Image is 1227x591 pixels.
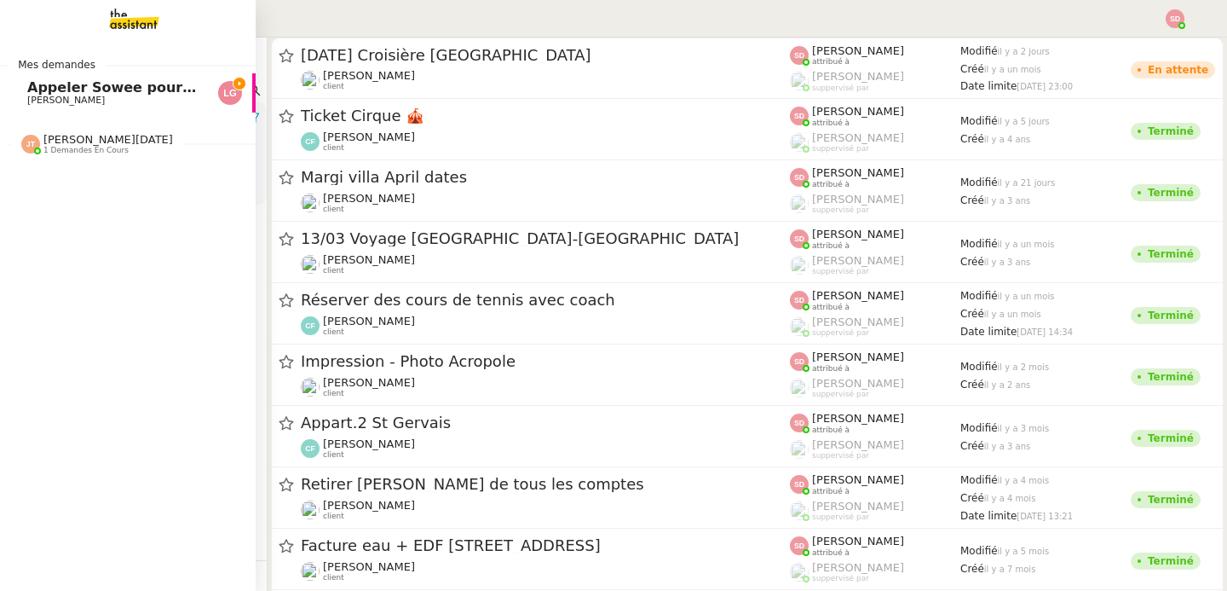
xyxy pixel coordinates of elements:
[790,379,809,397] img: users%2FeQjupEtyXqVxmtjXp9mw2I0hPm63%2Favatar%2FSans%20titre%20(1).jpg
[790,46,809,65] img: svg
[790,254,960,276] app-user-label: suppervisé par
[812,206,869,215] span: suppervisé par
[960,379,984,391] span: Créé
[301,48,790,63] span: [DATE] Croisière [GEOGRAPHIC_DATA]
[790,473,960,495] app-user-label: attribué à
[301,71,320,90] img: users%2FNsDxpgzytqOlIY2WSYlFcHtx26m1%2Favatar%2F8901.jpg
[984,196,1030,206] span: il y a 3 ans
[960,474,998,486] span: Modifié
[998,547,1050,556] span: il y a 5 mois
[812,193,904,206] span: [PERSON_NAME]
[790,412,960,434] app-user-label: attribué à
[984,65,1041,74] span: il y a un mois
[812,377,904,390] span: [PERSON_NAME]
[301,376,790,398] app-user-detailed-label: client
[323,499,415,512] span: [PERSON_NAME]
[812,316,904,328] span: [PERSON_NAME]
[984,380,1030,390] span: il y a 2 ans
[998,240,1055,249] span: il y a un mois
[323,376,415,389] span: [PERSON_NAME]
[790,316,960,338] app-user-label: suppervisé par
[790,352,809,371] img: svg
[998,424,1050,433] span: il y a 3 mois
[812,548,850,558] span: attribué à
[812,84,869,93] span: suppervisé par
[960,63,984,75] span: Créé
[301,316,320,335] img: svg
[790,131,960,154] app-user-label: suppervisé par
[790,414,809,432] img: svg
[301,437,790,460] app-user-detailed-label: client
[1148,433,1194,443] div: Terminé
[301,170,790,185] span: Margi villa April dates
[790,256,809,275] img: users%2FeQjupEtyXqVxmtjXp9mw2I0hPm63%2Favatar%2FSans%20titre%20(1).jpg
[960,194,984,206] span: Créé
[43,133,173,146] span: [PERSON_NAME][DATE]
[790,501,809,520] img: users%2FoFdbodQ3TgNoWt9kP3GXAs5oaCq1%2Favatar%2Fprofile-pic.png
[790,536,809,555] img: svg
[301,293,790,308] span: Réserver des cours de tennis avec coach
[301,439,320,458] img: svg
[301,315,790,337] app-user-detailed-label: client
[790,535,960,557] app-user-label: attribué à
[812,44,904,57] span: [PERSON_NAME]
[812,328,869,338] span: suppervisé par
[998,178,1056,188] span: il y a 21 jours
[323,266,344,275] span: client
[812,364,850,374] span: attribué à
[790,289,960,311] app-user-label: attribué à
[301,255,320,274] img: users%2FwYVmnmozrGULNyjXnUyLYmM3yGr2%2Favatar%2FChatGPT%20Image%201%20aou%CC%82t%202025%2C%2012_1...
[790,377,960,399] app-user-label: suppervisé par
[960,422,998,434] span: Modifié
[812,473,904,486] span: [PERSON_NAME]
[812,390,869,399] span: suppervisé par
[1017,327,1073,337] span: [DATE] 14:34
[323,69,415,82] span: [PERSON_NAME]
[301,378,320,397] img: users%2FwYVmnmozrGULNyjXnUyLYmM3yGr2%2Favatar%2FChatGPT%20Image%201%20aou%CC%82t%202025%2C%2012_1...
[812,105,904,118] span: [PERSON_NAME]
[323,82,344,91] span: client
[812,241,850,251] span: attribué à
[790,133,809,152] img: users%2FPPrFYTsEAUgQy5cK5MCpqKbOX8K2%2Favatar%2FCapture%20d%E2%80%99e%CC%81cran%202023-06-05%20a%...
[323,253,415,266] span: [PERSON_NAME]
[1148,65,1208,75] div: En attente
[1148,556,1194,566] div: Terminé
[790,351,960,373] app-user-label: attribué à
[323,205,344,214] span: client
[790,229,809,248] img: svg
[790,72,809,90] img: users%2FoFdbodQ3TgNoWt9kP3GXAs5oaCq1%2Favatar%2Fprofile-pic.png
[984,494,1036,503] span: il y a 4 mois
[790,44,960,67] app-user-label: attribué à
[218,81,242,105] img: svg
[984,310,1041,319] span: il y a un mois
[301,354,790,369] span: Impression - Photo Acropole
[812,513,869,522] span: suppervisé par
[301,499,790,521] app-user-detailed-label: client
[301,477,790,492] span: Retirer [PERSON_NAME] de tous les comptes
[301,130,790,153] app-user-detailed-label: client
[812,254,904,267] span: [PERSON_NAME]
[301,69,790,91] app-user-detailed-label: client
[812,119,850,128] span: attribué à
[301,538,790,553] span: Facture eau + EDF [STREET_ADDRESS]
[323,130,415,143] span: [PERSON_NAME]
[8,56,106,73] span: Mes demandes
[998,117,1050,126] span: il y a 5 jours
[812,438,904,451] span: [PERSON_NAME]
[812,426,850,435] span: attribué à
[301,231,790,246] span: 13/03 Voyage [GEOGRAPHIC_DATA]-[GEOGRAPHIC_DATA]
[960,492,984,504] span: Créé
[998,292,1055,301] span: il y a un mois
[323,560,415,573] span: [PERSON_NAME]
[1017,82,1073,91] span: [DATE] 23:00
[960,256,984,268] span: Créé
[1017,512,1073,521] span: [DATE] 13:21
[1148,249,1194,259] div: Terminé
[960,115,998,127] span: Modifié
[301,560,790,582] app-user-detailed-label: client
[301,501,320,519] img: users%2FlTfsyV2F6qPWZMLkCFFmx0QkZeu2%2Favatar%2FChatGPT%20Image%201%20aou%CC%82t%202025%2C%2011_0...
[1148,188,1194,198] div: Terminé
[998,362,1050,372] span: il y a 2 mois
[790,561,960,583] app-user-label: suppervisé par
[790,317,809,336] img: users%2FoFdbodQ3TgNoWt9kP3GXAs5oaCq1%2Favatar%2Fprofile-pic.png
